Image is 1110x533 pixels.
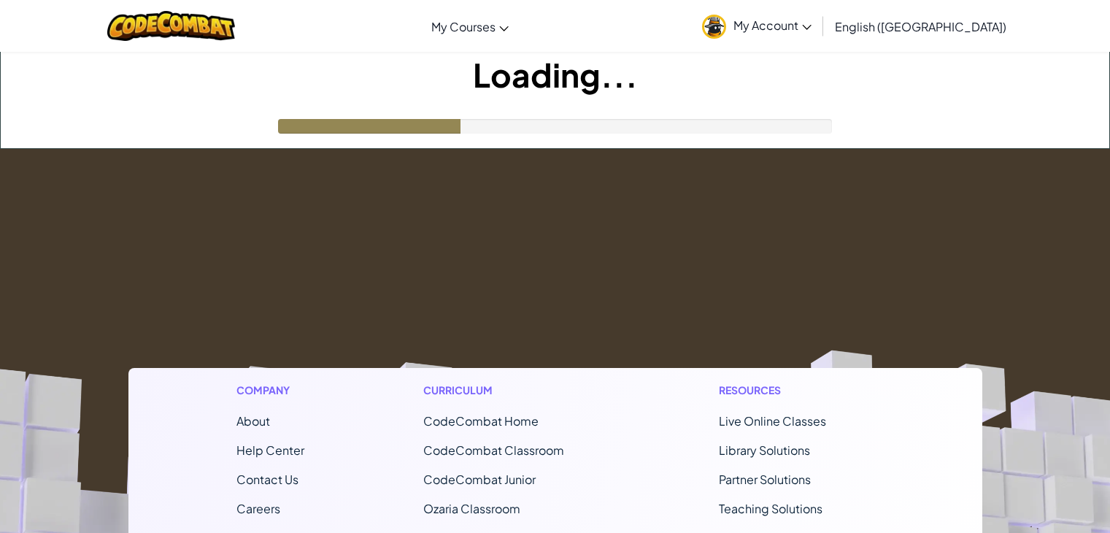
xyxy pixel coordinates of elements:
a: My Account [695,3,819,49]
span: My Account [733,18,812,33]
h1: Curriculum [423,383,600,398]
span: Contact Us [236,472,298,487]
a: Library Solutions [719,442,810,458]
img: avatar [702,15,726,39]
h1: Resources [719,383,874,398]
a: CodeCombat Junior [423,472,536,487]
span: English ([GEOGRAPHIC_DATA]) [835,19,1006,34]
a: Live Online Classes [719,413,826,429]
h1: Loading... [1,52,1109,97]
a: About [236,413,270,429]
img: CodeCombat logo [107,11,235,41]
a: CodeCombat Classroom [423,442,564,458]
a: Careers [236,501,280,516]
a: My Courses [424,7,516,46]
h1: Company [236,383,304,398]
span: My Courses [431,19,496,34]
a: English ([GEOGRAPHIC_DATA]) [828,7,1014,46]
a: Ozaria Classroom [423,501,520,516]
a: Partner Solutions [719,472,811,487]
a: Teaching Solutions [719,501,822,516]
a: Help Center [236,442,304,458]
span: CodeCombat Home [423,413,539,429]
